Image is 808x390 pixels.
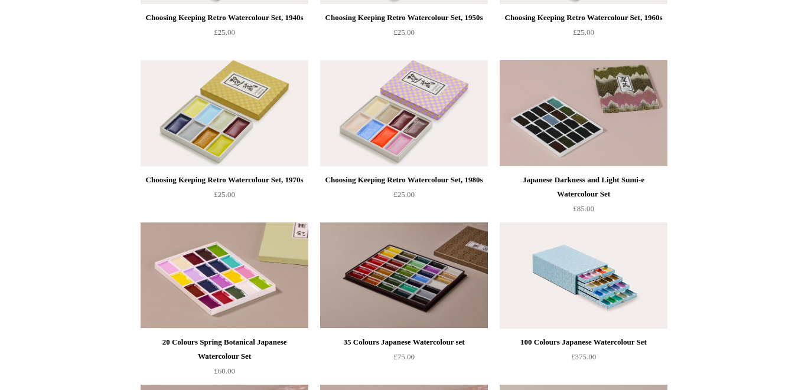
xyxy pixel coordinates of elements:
div: Choosing Keeping Retro Watercolour Set, 1940s [144,11,305,25]
a: 20 Colours Spring Botanical Japanese Watercolour Set £60.00 [141,335,308,384]
a: Choosing Keeping Retro Watercolour Set, 1970s Choosing Keeping Retro Watercolour Set, 1970s [141,60,308,166]
a: 35 Colours Japanese Watercolour set £75.00 [320,335,488,384]
img: Japanese Darkness and Light Sumi-e Watercolour Set [500,60,667,166]
div: 20 Colours Spring Botanical Japanese Watercolour Set [144,335,305,363]
div: 100 Colours Japanese Watercolour Set [503,335,664,349]
span: £25.00 [214,190,235,199]
span: £60.00 [214,366,235,375]
img: Choosing Keeping Retro Watercolour Set, 1980s [320,60,488,166]
span: £85.00 [573,204,594,213]
div: Choosing Keeping Retro Watercolour Set, 1970s [144,173,305,187]
img: 20 Colours Spring Botanical Japanese Watercolour Set [141,222,308,329]
img: 35 Colours Japanese Watercolour set [320,222,488,329]
a: Choosing Keeping Retro Watercolour Set, 1980s £25.00 [320,173,488,221]
img: 100 Colours Japanese Watercolour Set [500,222,667,329]
a: Choosing Keeping Retro Watercolour Set, 1960s £25.00 [500,11,667,59]
span: £25.00 [573,28,594,37]
span: £375.00 [571,352,596,361]
div: Choosing Keeping Retro Watercolour Set, 1980s [323,173,485,187]
a: Choosing Keeping Retro Watercolour Set, 1940s £25.00 [141,11,308,59]
div: Japanese Darkness and Light Sumi-e Watercolour Set [503,173,664,201]
div: Choosing Keeping Retro Watercolour Set, 1950s [323,11,485,25]
a: Japanese Darkness and Light Sumi-e Watercolour Set Japanese Darkness and Light Sumi-e Watercolour... [500,60,667,166]
span: £25.00 [393,190,415,199]
a: Choosing Keeping Retro Watercolour Set, 1970s £25.00 [141,173,308,221]
a: 20 Colours Spring Botanical Japanese Watercolour Set 20 Colours Spring Botanical Japanese Waterco... [141,222,308,329]
a: Japanese Darkness and Light Sumi-e Watercolour Set £85.00 [500,173,667,221]
img: Choosing Keeping Retro Watercolour Set, 1970s [141,60,308,166]
a: 100 Colours Japanese Watercolour Set 100 Colours Japanese Watercolour Set [500,222,667,329]
span: £25.00 [214,28,235,37]
div: Choosing Keeping Retro Watercolour Set, 1960s [503,11,664,25]
a: Choosing Keeping Retro Watercolour Set, 1950s £25.00 [320,11,488,59]
a: 100 Colours Japanese Watercolour Set £375.00 [500,335,667,384]
span: £25.00 [393,28,415,37]
div: 35 Colours Japanese Watercolour set [323,335,485,349]
a: 35 Colours Japanese Watercolour set 35 Colours Japanese Watercolour set [320,222,488,329]
span: £75.00 [393,352,415,361]
a: Choosing Keeping Retro Watercolour Set, 1980s Choosing Keeping Retro Watercolour Set, 1980s [320,60,488,166]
